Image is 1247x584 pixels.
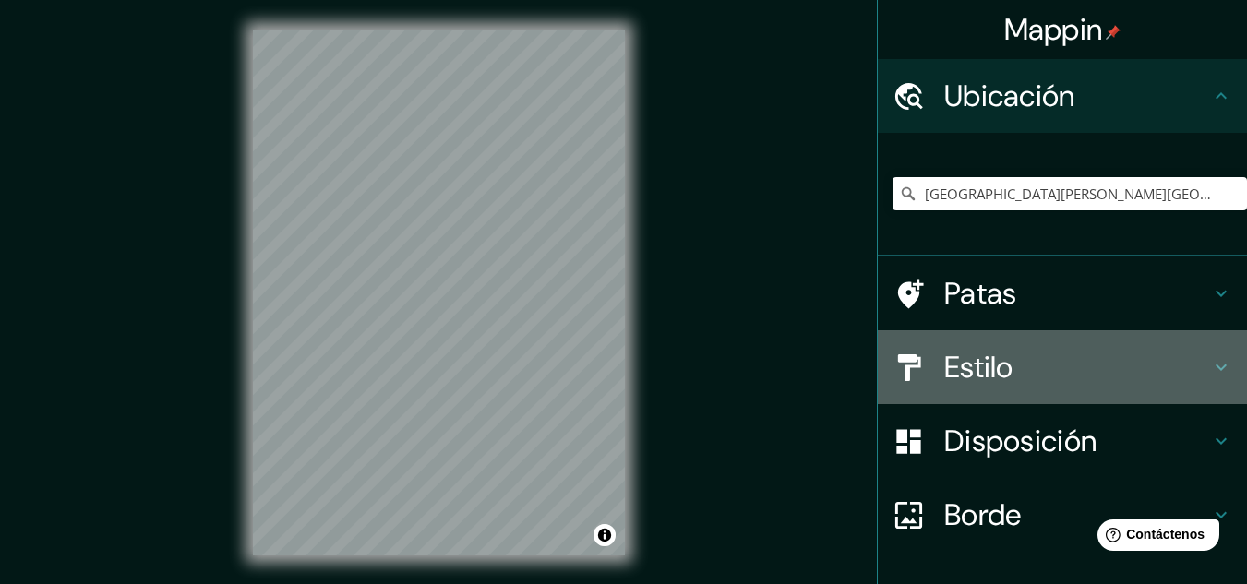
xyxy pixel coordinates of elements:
font: Disposición [944,422,1097,460]
img: pin-icon.png [1106,25,1121,40]
div: Patas [878,256,1247,330]
font: Mappin [1004,10,1103,49]
input: Elige tu ciudad o zona [893,177,1247,210]
font: Patas [944,274,1017,313]
div: Disposición [878,404,1247,478]
canvas: Mapa [253,30,625,555]
div: Estilo [878,330,1247,404]
div: Borde [878,478,1247,552]
div: Ubicación [878,59,1247,133]
font: Borde [944,495,1022,534]
font: Ubicación [944,77,1075,115]
font: Estilo [944,348,1013,387]
iframe: Lanzador de widgets de ayuda [1083,512,1227,564]
button: Activar o desactivar atribución [594,524,616,546]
